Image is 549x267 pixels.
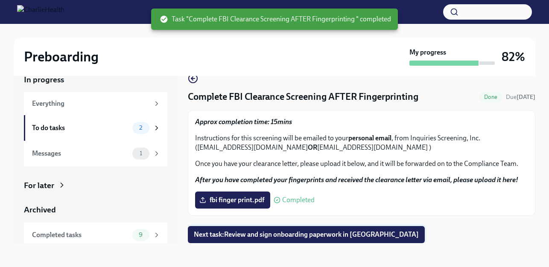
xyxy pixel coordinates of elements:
a: For later [24,180,167,191]
span: Done [479,94,502,100]
a: Completed tasks9 [24,222,167,248]
div: Everything [32,99,149,108]
span: 2 [134,125,147,131]
div: For later [24,180,54,191]
button: Next task:Review and sign onboarding paperwork in [GEOGRAPHIC_DATA] [188,226,425,243]
span: 1 [134,150,147,157]
strong: After you have completed your fingerprints and received the clearance letter via email, please up... [195,176,518,184]
label: fbi finger print.pdf [195,192,270,209]
span: Completed [282,197,315,203]
span: August 18th, 2025 08:00 [506,93,535,101]
a: Everything [24,92,167,115]
p: Instructions for this screening will be emailed to your , from Inquiries Screening, Inc. ([EMAIL_... [195,133,528,152]
a: In progress [24,74,167,85]
strong: My progress [409,48,446,57]
a: Archived [24,204,167,215]
span: Task "Complete FBI Clearance Screening AFTER Fingerprinting " completed [160,15,391,24]
strong: personal email [348,134,391,142]
div: Messages [32,149,129,158]
h2: Preboarding [24,48,99,65]
h3: 82% [502,49,525,64]
strong: OR [308,143,317,151]
span: Due [506,93,535,101]
a: Messages1 [24,141,167,166]
img: CharlieHealth [17,5,64,19]
strong: Approx completion time: 15mins [195,118,292,126]
p: Once you have your clearance letter, please upload it below, and it will be forwarded on to the C... [195,159,528,168]
span: Next task : Review and sign onboarding paperwork in [GEOGRAPHIC_DATA] [194,230,419,239]
a: To do tasks2 [24,115,167,141]
div: To do tasks [32,123,129,133]
div: Completed tasks [32,230,129,240]
span: fbi finger print.pdf [201,196,264,204]
strong: [DATE] [517,93,535,101]
h4: Complete FBI Clearance Screening AFTER Fingerprinting [188,90,418,103]
span: 9 [134,232,148,238]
